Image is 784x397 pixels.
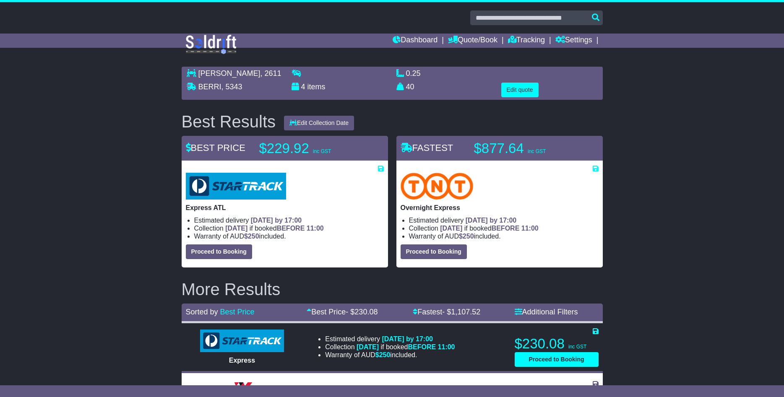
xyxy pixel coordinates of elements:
[409,224,599,232] li: Collection
[459,233,474,240] span: $
[357,343,379,350] span: [DATE]
[277,225,305,232] span: BEFORE
[182,280,603,298] h2: More Results
[186,173,286,200] img: StarTrack: Express ATL
[251,217,302,224] span: [DATE] by 17:00
[194,224,384,232] li: Collection
[354,308,378,316] span: 230.08
[393,34,438,48] a: Dashboard
[501,83,539,97] button: Edit quote
[474,140,579,157] p: $877.64
[375,351,391,358] span: $
[409,232,599,240] li: Warranty of AUD included.
[357,343,455,350] span: if booked
[260,69,281,78] span: , 2611
[463,233,474,240] span: 250
[186,204,384,212] p: Express ATL
[442,308,480,316] span: - $
[438,343,455,350] span: 11:00
[186,143,245,153] span: BEST PRICE
[401,244,467,259] button: Proceed to Booking
[325,343,455,351] li: Collection
[568,344,586,350] span: inc GST
[406,83,414,91] span: 40
[307,83,326,91] span: items
[492,225,520,232] span: BEFORE
[284,116,354,130] button: Edit Collection Date
[220,308,255,316] a: Best Price
[198,83,221,91] span: BERRI
[440,225,462,232] span: [DATE]
[229,357,255,364] span: Express
[244,233,259,240] span: $
[528,148,546,154] span: inc GST
[177,112,280,131] div: Best Results
[194,232,384,240] li: Warranty of AUD included.
[401,143,453,153] span: FASTEST
[225,225,323,232] span: if booked
[307,308,378,316] a: Best Price- $230.08
[225,225,247,232] span: [DATE]
[413,308,480,316] a: Fastest- $1,107.52
[409,216,599,224] li: Estimated delivery
[408,343,436,350] span: BEFORE
[259,140,364,157] p: $229.92
[406,69,421,78] span: 0.25
[401,173,474,200] img: TNT Domestic: Overnight Express
[325,351,455,359] li: Warranty of AUD included.
[301,83,305,91] span: 4
[379,351,391,358] span: 250
[382,335,433,343] span: [DATE] by 17:00
[440,225,538,232] span: if booked
[346,308,378,316] span: - $
[221,83,242,91] span: , 5343
[198,69,260,78] span: [PERSON_NAME]
[325,335,455,343] li: Estimated delivery
[515,335,599,352] p: $230.08
[555,34,592,48] a: Settings
[248,233,259,240] span: 250
[186,244,252,259] button: Proceed to Booking
[508,34,545,48] a: Tracking
[515,308,578,316] a: Additional Filters
[194,216,384,224] li: Estimated delivery
[200,330,284,352] img: StarTrack: Express
[515,352,599,367] button: Proceed to Booking
[186,308,218,316] span: Sorted by
[448,34,497,48] a: Quote/Book
[521,225,539,232] span: 11:00
[307,225,324,232] span: 11:00
[313,148,331,154] span: inc GST
[451,308,480,316] span: 1,107.52
[466,217,517,224] span: [DATE] by 17:00
[401,204,599,212] p: Overnight Express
